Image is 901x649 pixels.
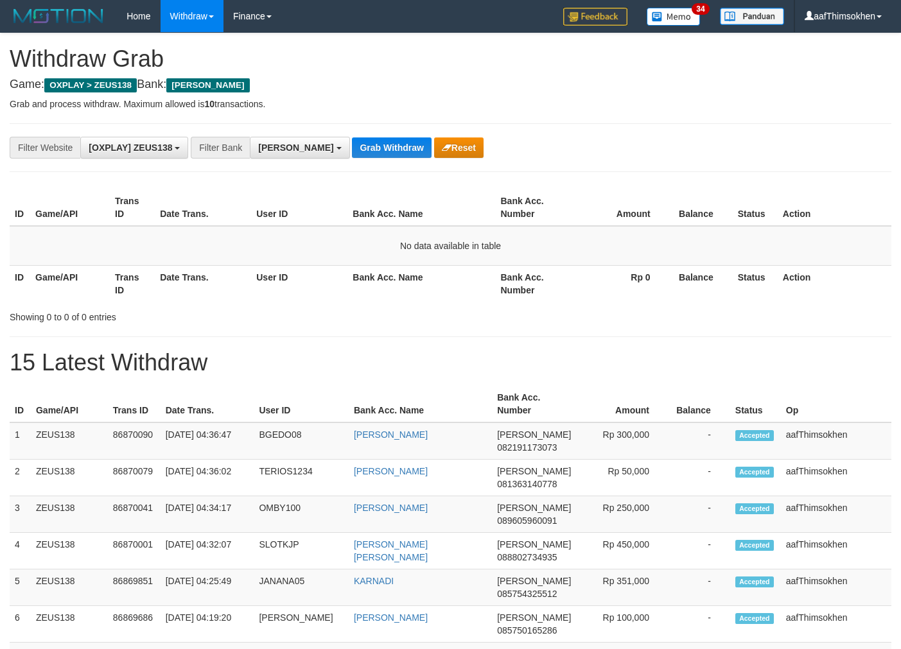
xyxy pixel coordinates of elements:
[10,265,30,302] th: ID
[251,189,347,226] th: User ID
[576,606,669,643] td: Rp 100,000
[733,189,778,226] th: Status
[161,569,254,606] td: [DATE] 04:25:49
[669,606,730,643] td: -
[563,8,627,26] img: Feedback.jpg
[44,78,137,92] span: OXPLAY > ZEUS138
[347,265,495,302] th: Bank Acc. Name
[576,422,669,460] td: Rp 300,000
[31,386,108,422] th: Game/API
[31,460,108,496] td: ZEUS138
[778,189,891,226] th: Action
[161,533,254,569] td: [DATE] 04:32:07
[31,533,108,569] td: ZEUS138
[497,503,571,513] span: [PERSON_NAME]
[497,442,557,453] span: Copy 082191173073 to clipboard
[497,515,557,526] span: Copy 089605960091 to clipboard
[108,496,161,533] td: 86870041
[354,503,428,513] a: [PERSON_NAME]
[352,137,431,158] button: Grab Withdraw
[166,78,249,92] span: [PERSON_NAME]
[10,386,31,422] th: ID
[495,189,575,226] th: Bank Acc. Number
[781,386,891,422] th: Op
[254,496,349,533] td: OMBY100
[108,606,161,643] td: 86869686
[778,265,891,302] th: Action
[497,552,557,562] span: Copy 088802734935 to clipboard
[161,606,254,643] td: [DATE] 04:19:20
[354,429,428,440] a: [PERSON_NAME]
[10,189,30,226] th: ID
[497,576,571,586] span: [PERSON_NAME]
[575,265,670,302] th: Rp 0
[354,539,428,562] a: [PERSON_NAME] [PERSON_NAME]
[31,496,108,533] td: ZEUS138
[781,569,891,606] td: aafThimsokhen
[669,422,730,460] td: -
[669,460,730,496] td: -
[669,569,730,606] td: -
[10,460,31,496] td: 2
[89,143,172,153] span: [OXPLAY] ZEUS138
[497,429,571,440] span: [PERSON_NAME]
[497,539,571,549] span: [PERSON_NAME]
[497,466,571,476] span: [PERSON_NAME]
[781,460,891,496] td: aafThimsokhen
[251,265,347,302] th: User ID
[30,265,110,302] th: Game/API
[161,496,254,533] td: [DATE] 04:34:17
[670,265,733,302] th: Balance
[10,569,31,606] td: 5
[254,606,349,643] td: [PERSON_NAME]
[781,422,891,460] td: aafThimsokhen
[497,589,557,599] span: Copy 085754325512 to clipboard
[354,612,428,623] a: [PERSON_NAME]
[10,78,891,91] h4: Game: Bank:
[254,422,349,460] td: BGEDO08
[781,496,891,533] td: aafThimsokhen
[108,422,161,460] td: 86870090
[254,569,349,606] td: JANANA05
[354,576,394,586] a: KARNADI
[250,137,349,159] button: [PERSON_NAME]
[258,143,333,153] span: [PERSON_NAME]
[108,533,161,569] td: 86870001
[434,137,484,158] button: Reset
[576,460,669,496] td: Rp 50,000
[10,496,31,533] td: 3
[670,189,733,226] th: Balance
[669,533,730,569] td: -
[161,422,254,460] td: [DATE] 04:36:47
[31,422,108,460] td: ZEUS138
[155,189,251,226] th: Date Trans.
[347,189,495,226] th: Bank Acc. Name
[10,6,107,26] img: MOTION_logo.png
[781,533,891,569] td: aafThimsokhen
[692,3,709,15] span: 34
[10,306,366,324] div: Showing 0 to 0 of 0 entries
[30,189,110,226] th: Game/API
[254,386,349,422] th: User ID
[191,137,250,159] div: Filter Bank
[80,137,188,159] button: [OXPLAY] ZEUS138
[576,533,669,569] td: Rp 450,000
[10,98,891,110] p: Grab and process withdraw. Maximum allowed is transactions.
[31,569,108,606] td: ZEUS138
[10,422,31,460] td: 1
[733,265,778,302] th: Status
[575,189,670,226] th: Amount
[349,386,492,422] th: Bank Acc. Name
[495,265,575,302] th: Bank Acc. Number
[735,467,774,478] span: Accepted
[735,430,774,441] span: Accepted
[497,479,557,489] span: Copy 081363140778 to clipboard
[576,386,669,422] th: Amount
[10,533,31,569] td: 4
[735,576,774,587] span: Accepted
[492,386,576,422] th: Bank Acc. Number
[497,625,557,636] span: Copy 085750165286 to clipboard
[10,350,891,376] h1: 15 Latest Withdraw
[781,606,891,643] td: aafThimsokhen
[108,386,161,422] th: Trans ID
